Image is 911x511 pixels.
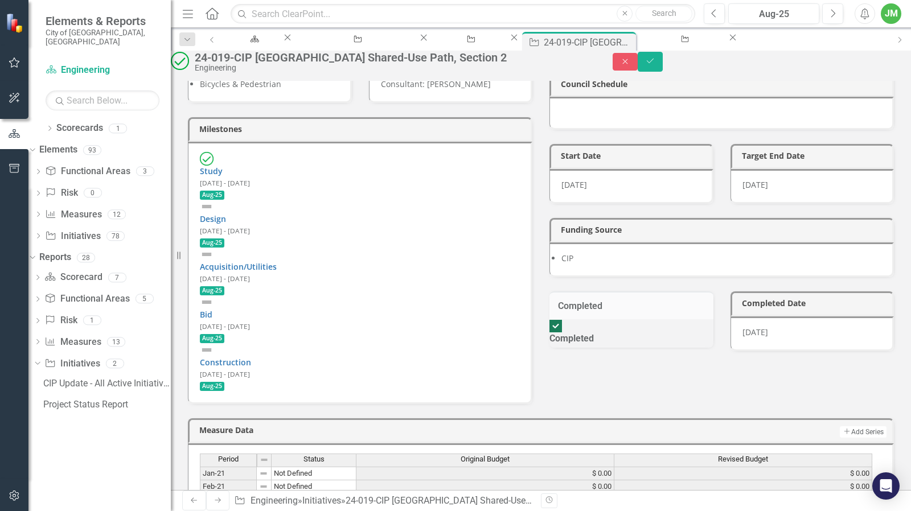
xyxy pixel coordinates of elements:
[272,467,356,480] td: Not Defined
[234,494,532,508] div: » »
[200,238,224,248] span: Aug-25
[224,32,282,46] a: Engineering
[200,200,214,213] img: Not Defined
[259,482,268,491] img: 8DAGhfEEPCf229AAAAAElFTkSuQmCC
[356,480,614,493] td: $ 0.00
[200,261,277,272] a: Acquisition/Utilities
[45,208,101,221] a: Measures
[108,209,126,219] div: 12
[108,273,126,282] div: 7
[56,122,103,135] a: Scorecards
[40,374,171,392] a: CIP Update - All Active Initiatives
[200,152,214,166] img: Completed
[44,292,129,306] a: Functional Areas
[649,43,717,57] div: Project Status Report
[44,357,100,370] a: Initiatives
[614,467,872,480] td: $ 0.00
[302,495,341,506] a: Initiatives
[109,123,127,133] div: 1
[200,286,224,295] span: Aug-25
[303,43,408,57] div: CIP Update - All Active Initiatives
[200,248,214,261] img: Not Defined
[561,80,887,88] h3: Council Schedule
[272,480,356,493] td: Not Defined
[200,343,214,357] img: Not Defined
[635,6,692,22] button: Search
[200,178,250,187] small: [DATE] - [DATE]
[544,35,633,50] div: 24-019-CIP [GEOGRAPHIC_DATA] Shared-Use Path, Section 2
[45,230,100,243] a: Initiatives
[461,455,510,463] span: Original Budget
[45,165,130,178] a: Functional Areas
[614,480,872,493] td: $ 0.00
[200,166,223,176] a: Study
[561,225,887,234] h3: Funding Source
[200,295,214,309] img: Not Defined
[872,472,900,500] div: Open Intercom Messenger
[558,301,705,311] h3: Completed
[200,357,251,368] a: Construction
[199,426,567,434] h3: Measure Data
[293,32,418,46] a: CIP Update - All Active Initiatives
[83,316,101,325] div: 1
[200,334,224,343] span: Aug-25
[732,7,815,21] div: Aug-25
[46,64,159,77] a: Engineering
[742,327,768,337] span: [DATE]
[561,179,587,190] span: [DATE]
[200,480,257,493] td: Feb-21
[43,378,171,389] div: CIP Update - All Active Initiatives
[430,32,508,46] a: Manage Elements
[106,358,124,368] div: 2
[200,322,250,331] small: [DATE] - [DATE]
[742,151,887,160] h3: Target End Date
[106,231,125,241] div: 78
[77,253,95,262] div: 28
[549,332,594,345] div: Completed
[742,179,768,190] span: [DATE]
[881,3,901,24] button: JM
[728,3,819,24] button: Aug-25
[46,90,159,110] input: Search Below...
[43,399,171,410] div: Project Status Report
[200,274,250,283] small: [DATE] - [DATE]
[231,4,695,24] input: Search ClearPoint...
[381,79,491,89] span: Consultant: [PERSON_NAME]
[638,32,727,46] a: Project Status Report
[195,64,590,72] div: Engineering
[260,455,269,464] img: 8DAGhfEEPCf229AAAAAElFTkSuQmCC
[259,469,268,478] img: 8DAGhfEEPCf229AAAAAElFTkSuQmCC
[200,213,226,224] a: Design
[200,369,250,378] small: [DATE] - [DATE]
[251,495,298,506] a: Engineering
[234,43,272,57] div: Engineering
[200,309,212,320] a: Bid
[440,43,498,57] div: Manage Elements
[356,467,614,480] td: $ 0.00
[561,253,573,263] span: CIP
[200,467,257,480] td: Jan-21
[44,336,101,349] a: Measures
[44,314,77,327] a: Risk
[742,299,887,307] h3: Completed Date
[107,337,125,347] div: 13
[561,151,706,160] h3: Start Date
[39,143,77,156] a: Elements
[652,9,676,18] span: Search
[6,13,26,33] img: ClearPoint Strategy
[200,191,224,200] span: Aug-25
[45,187,77,200] a: Risk
[218,455,239,463] span: Period
[199,125,525,133] h3: Milestones
[39,251,71,264] a: Reports
[718,455,768,463] span: Revised Budget
[840,426,887,438] button: Add Series
[83,145,101,155] div: 93
[200,79,281,89] span: Bicycles & Pedestrian
[195,51,590,64] div: 24-019-CIP [GEOGRAPHIC_DATA] Shared-Use Path, Section 2
[171,52,189,70] img: Completed
[346,495,588,506] div: 24-019-CIP [GEOGRAPHIC_DATA] Shared-Use Path, Section 2
[44,271,102,284] a: Scorecard
[46,14,159,28] span: Elements & Reports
